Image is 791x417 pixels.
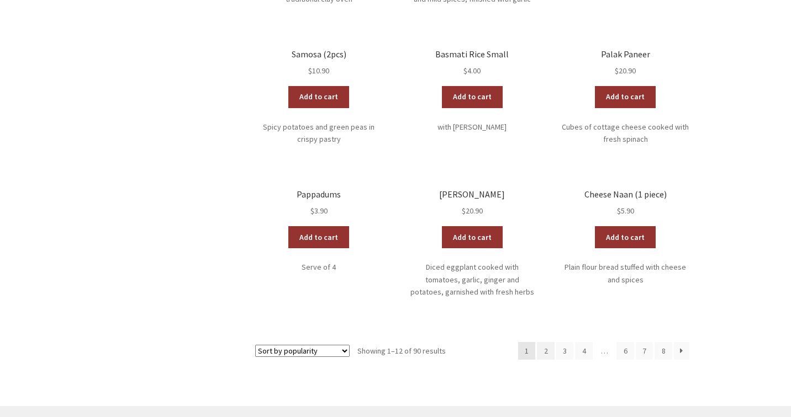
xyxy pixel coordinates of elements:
a: Cheese Naan (1 piece) $5.90 [562,189,689,217]
h2: Samosa (2pcs) [255,49,383,60]
p: Serve of 4 [255,261,383,274]
nav: Product Pagination [518,342,689,360]
bdi: 10.90 [308,66,329,76]
p: Cubes of cottage cheese cooked with fresh spinach [562,121,689,146]
a: Add to cart: “Samosa (2pcs)” [288,86,349,108]
a: Page 7 [636,342,653,360]
a: Page 2 [537,342,555,360]
a: Add to cart: “Palak Paneer” [595,86,656,108]
h2: [PERSON_NAME] [408,189,536,200]
p: Spicy potatoes and green peas in crispy pastry [255,121,383,146]
h2: Pappadums [255,189,383,200]
a: Add to cart: “Basmati Rice Small” [442,86,503,108]
span: $ [462,206,466,216]
a: Page 3 [556,342,574,360]
a: Pappadums $3.90 [255,189,383,217]
span: $ [615,66,619,76]
p: Plain flour bread stuffed with cheese and spices [562,261,689,286]
span: Page 1 [518,342,536,360]
p: with [PERSON_NAME] [408,121,536,133]
h2: Cheese Naan (1 piece) [562,189,689,200]
bdi: 20.90 [462,206,483,216]
a: Palak Paneer $20.90 [562,49,689,77]
a: Basmati Rice Small $4.00 [408,49,536,77]
bdi: 3.90 [310,206,328,216]
a: → [674,342,689,360]
h2: Palak Paneer [562,49,689,60]
span: $ [463,66,467,76]
a: Add to cart: “Cheese Naan (1 piece)” [595,226,656,248]
span: … [594,342,615,360]
bdi: 4.00 [463,66,481,76]
h2: Basmati Rice Small [408,49,536,60]
span: $ [310,206,314,216]
a: Samosa (2pcs) $10.90 [255,49,383,77]
p: Diced eggplant cooked with tomatoes, garlic, ginger and potatoes, garnished with fresh herbs [408,261,536,298]
select: Shop order [255,345,350,357]
a: Page 8 [655,342,672,360]
a: Add to cart: “Aloo Bengan” [442,226,503,248]
bdi: 20.90 [615,66,636,76]
p: Showing 1–12 of 90 results [357,342,446,360]
a: [PERSON_NAME] $20.90 [408,189,536,217]
span: $ [617,206,621,216]
a: Page 4 [575,342,593,360]
span: $ [308,66,312,76]
a: Add to cart: “Pappadums” [288,226,349,248]
bdi: 5.90 [617,206,634,216]
a: Page 6 [616,342,634,360]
